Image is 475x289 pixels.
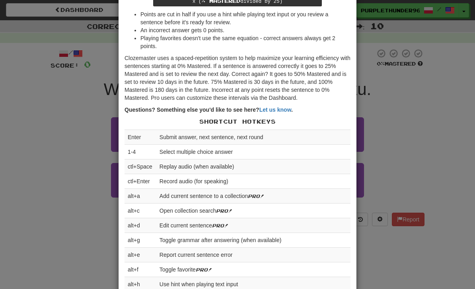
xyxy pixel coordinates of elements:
[140,34,350,50] li: Playing favorites doesn't use the same equation - correct answers always get 2 points.
[125,54,350,102] p: Clozemaster uses a spaced-repetition system to help maximize your learning efficiency with senten...
[140,26,350,34] li: An incorrect answer gets 0 points.
[125,118,350,126] p: Shortcut Hotkeys
[125,144,156,159] td: 1-4
[125,107,293,113] strong: Questions? Something else you'd like to see here? .
[156,247,350,262] td: Report current sentence error
[125,233,156,247] td: alt+g
[156,233,350,247] td: Toggle grammar after answering (when available)
[156,262,350,277] td: Toggle favorite
[156,159,350,174] td: Replay audio (when available)
[140,10,350,26] li: Points are cut in half if you use a hint while playing text input or you review a sentence before...
[156,174,350,188] td: Record audio (for speaking)
[125,159,156,174] td: ctl+Space
[259,107,291,113] a: Let us know
[125,130,156,144] td: Enter
[156,203,350,218] td: Open collection search
[125,262,156,277] td: alt+f
[248,193,264,199] em: Pro!
[156,218,350,233] td: Edit current sentence
[216,208,232,213] em: Pro!
[196,267,212,272] em: Pro!
[125,203,156,218] td: alt+c
[125,174,156,188] td: ctl+Enter
[125,188,156,203] td: alt+a
[125,218,156,233] td: alt+d
[156,130,350,144] td: Submit answer, next sentence, next round
[212,223,228,228] em: Pro!
[156,188,350,203] td: Add current sentence to a collection
[125,247,156,262] td: alt+e
[156,144,350,159] td: Select multiple choice answer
